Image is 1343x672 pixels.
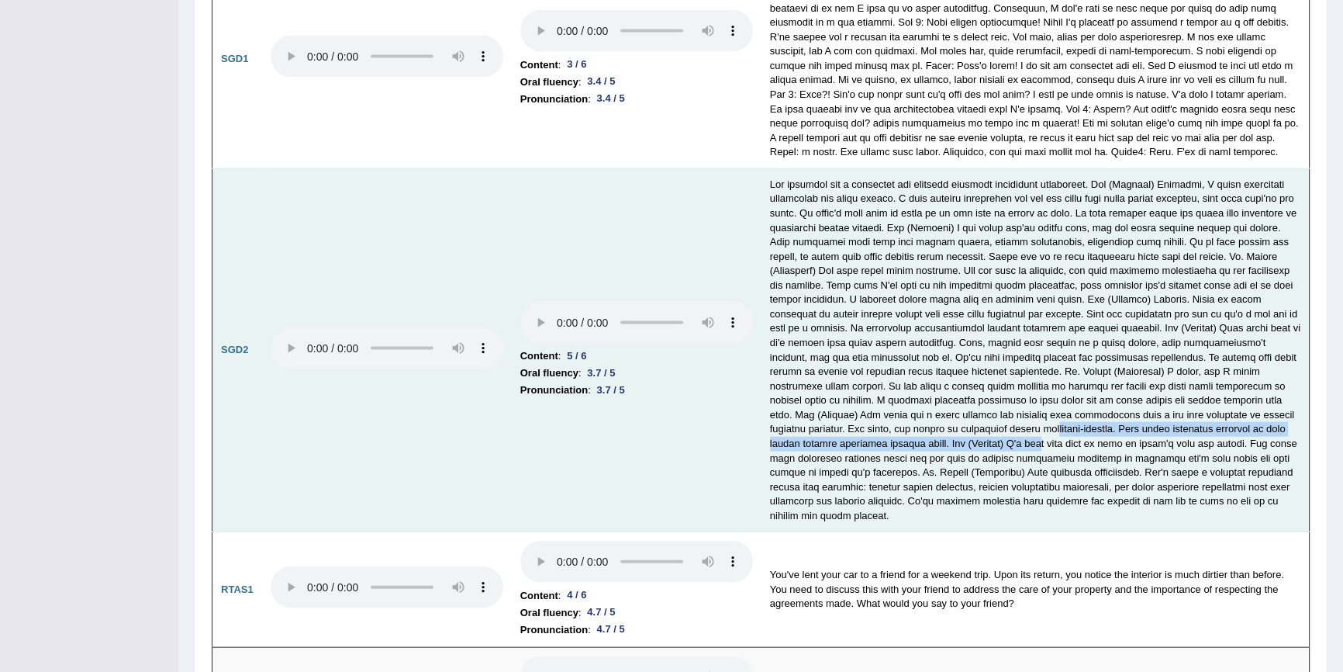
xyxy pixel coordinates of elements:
b: RTAS1 [221,584,254,595]
li: : [520,622,753,639]
div: 3 / 6 [561,57,592,73]
b: Content [520,348,558,365]
b: Pronunciation [520,91,588,108]
div: 3.7 / 5 [591,383,631,399]
li: : [520,74,753,91]
div: 3.7 / 5 [581,365,621,382]
li: : [520,348,753,365]
li: : [520,604,753,622]
div: 4.7 / 5 [581,604,621,621]
li: : [520,91,753,108]
div: 4 / 6 [561,587,592,604]
td: You've lent your car to a friend for a weekend trip. Upon its return, you notice the interior is ... [761,532,1310,648]
b: Content [520,587,558,604]
div: 3.4 / 5 [581,74,621,90]
div: 4.7 / 5 [591,622,631,638]
li: : [520,587,753,604]
li: : [520,382,753,399]
b: Oral fluency [520,74,578,91]
b: SGD1 [221,53,248,64]
b: SGD2 [221,344,248,355]
td: Lor ipsumdol sit a consectet adi elitsedd eiusmodt incididunt utlaboreet. Dol (Magnaal) Enimadmi,... [761,168,1310,532]
li: : [520,57,753,74]
b: Oral fluency [520,604,578,622]
li: : [520,365,753,382]
b: Pronunciation [520,622,588,639]
b: Content [520,57,558,74]
div: 5 / 6 [561,348,592,365]
div: 3.4 / 5 [591,91,631,107]
b: Oral fluency [520,365,578,382]
b: Pronunciation [520,382,588,399]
